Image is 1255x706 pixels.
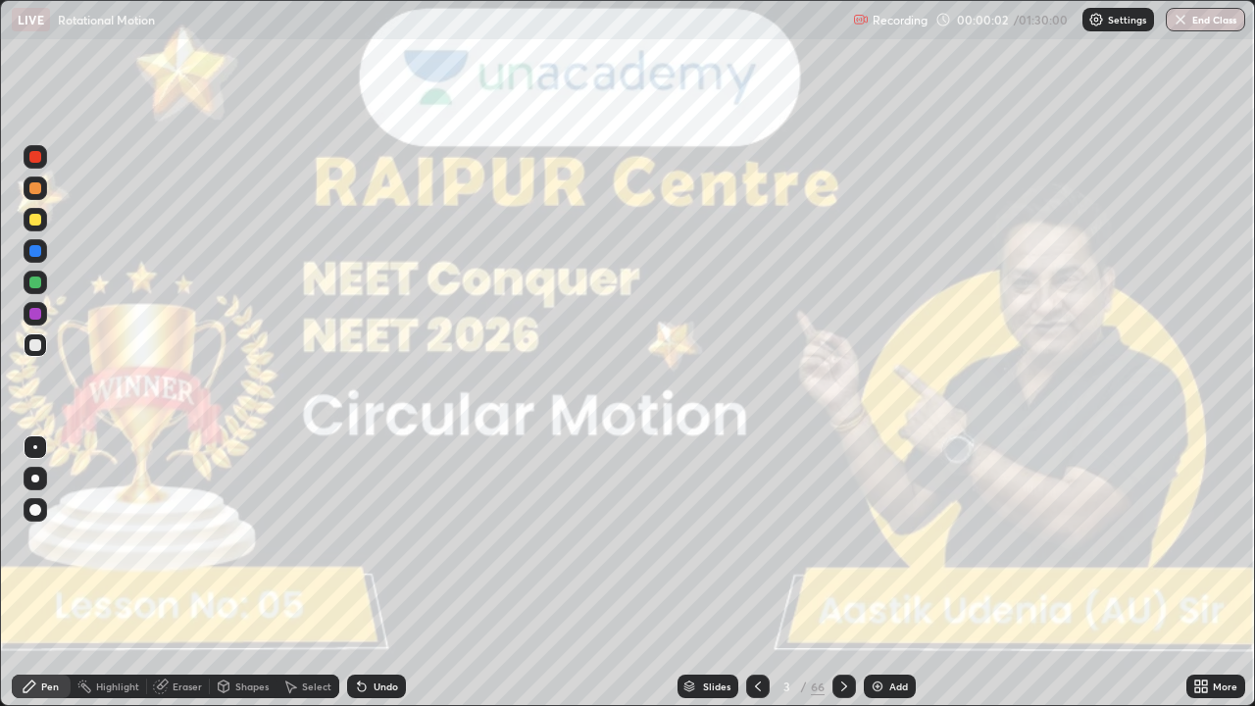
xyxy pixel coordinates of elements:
p: Settings [1108,15,1146,25]
div: Pen [41,681,59,691]
div: Highlight [96,681,139,691]
div: Slides [703,681,730,691]
p: Recording [873,13,928,27]
div: Eraser [173,681,202,691]
div: Select [302,681,331,691]
img: recording.375f2c34.svg [853,12,869,27]
img: end-class-cross [1173,12,1188,27]
p: Rotational Motion [58,12,155,27]
div: 66 [811,678,825,695]
div: More [1213,681,1237,691]
div: 3 [778,681,797,692]
div: Add [889,681,908,691]
button: End Class [1166,8,1245,31]
p: LIVE [18,12,44,27]
img: add-slide-button [870,679,885,694]
div: Undo [374,681,398,691]
img: class-settings-icons [1088,12,1104,27]
div: / [801,681,807,692]
div: Shapes [235,681,269,691]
